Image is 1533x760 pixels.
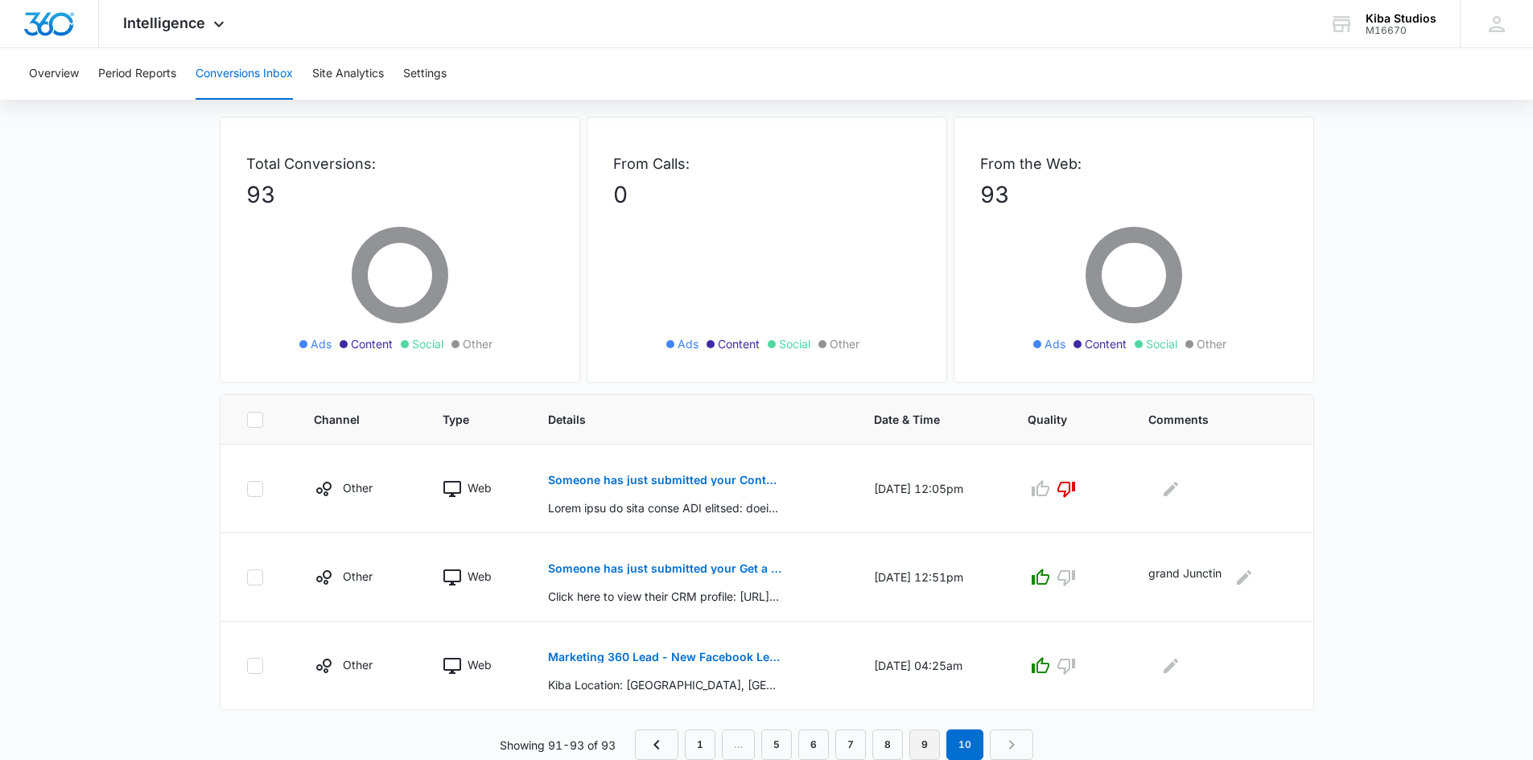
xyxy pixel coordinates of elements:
span: Social [779,335,810,352]
button: Someone has just submitted your Contact Us form! [548,461,782,499]
span: Quality [1028,411,1087,428]
p: Someone has just submitted your Get a Quote Form form! [548,563,782,574]
a: Page 1 [685,729,715,760]
td: [DATE] 04:25am [855,622,1008,710]
a: Page 8 [872,729,903,760]
span: Ads [311,335,332,352]
button: Settings [403,48,447,100]
span: Channel [314,411,381,428]
span: Details [548,411,812,428]
span: Social [412,335,443,352]
p: 93 [246,178,554,212]
p: Web [468,479,492,496]
p: From the Web: [980,153,1288,175]
button: Edit Comments [1158,476,1184,502]
div: account id [1366,25,1436,36]
p: Kiba Location: [GEOGRAPHIC_DATA], [GEOGRAPHIC_DATA], Form Submitted: [DATE]T09:25:26+0000, Name: ... [548,676,782,693]
p: Web [468,656,492,673]
td: [DATE] 12:51pm [855,533,1008,622]
span: Social [1146,335,1177,352]
a: Page 6 [798,729,829,760]
p: 93 [980,178,1288,212]
span: Other [463,335,492,352]
span: Content [1085,335,1127,352]
nav: Pagination [635,729,1033,760]
p: Lorem ipsu do sita conse ADI elitsed: doeiu://tem.incididun081.utl/etd/magnaa/774/enim?adminim=V2... [548,499,782,516]
p: Showing 91-93 of 93 [500,737,616,754]
p: Other [343,568,373,585]
a: Page 9 [909,729,940,760]
p: Total Conversions: [246,153,554,175]
button: Someone has just submitted your Get a Quote Form form! [548,549,782,588]
span: Content [351,335,393,352]
button: Overview [29,48,79,100]
button: Edit Comments [1158,653,1184,679]
em: 10 [946,729,983,760]
p: Other [343,656,373,673]
p: Other [343,479,373,496]
span: Comments [1148,411,1263,428]
p: grand Junctin [1148,565,1222,590]
a: Page 7 [835,729,866,760]
p: 0 [613,178,921,212]
p: Click here to view their CRM profile: [URL][DOMAIN_NAME], SUBMISSION: , Name: [PERSON_NAME]: [EMA... [548,588,782,605]
button: Site Analytics [312,48,384,100]
td: [DATE] 12:05pm [855,445,1008,533]
a: Page 5 [761,729,792,760]
span: Ads [1045,335,1065,352]
span: Date & Time [874,411,965,428]
span: Other [1197,335,1226,352]
p: Web [468,568,492,585]
span: Ads [678,335,699,352]
button: Marketing 360 Lead - New Facebook Lead - [PERSON_NAME], [GEOGRAPHIC_DATA] Kitchen & Bath Facebook... [548,638,782,676]
a: Previous Page [635,729,678,760]
span: Type [443,411,486,428]
button: Conversions Inbox [196,48,293,100]
span: Intelligence [123,14,205,31]
p: From Calls: [613,153,921,175]
p: Marketing 360 Lead - New Facebook Lead - [PERSON_NAME], [GEOGRAPHIC_DATA] Kitchen & Bath Facebook... [548,651,782,663]
div: account name [1366,12,1436,25]
span: Other [830,335,859,352]
span: Content [718,335,760,352]
button: Edit Comments [1231,565,1257,590]
button: Period Reports [98,48,176,100]
p: Someone has just submitted your Contact Us form! [548,474,782,486]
